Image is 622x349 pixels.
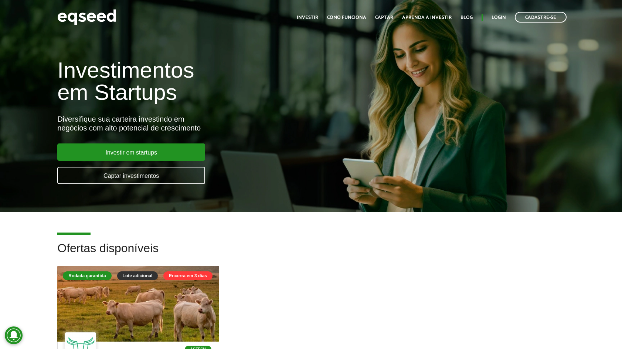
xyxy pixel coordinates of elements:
a: Aprenda a investir [402,15,452,20]
div: Rodada garantida [63,271,111,280]
img: EqSeed [57,7,116,27]
a: Login [492,15,506,20]
a: Investir [297,15,318,20]
div: Lote adicional [117,271,158,280]
h2: Ofertas disponíveis [57,242,565,266]
a: Investir em startups [57,143,205,161]
div: Diversifique sua carteira investindo em negócios com alto potencial de crescimento [57,115,357,132]
div: Encerra em 3 dias [163,271,213,280]
h1: Investimentos em Startups [57,59,357,104]
a: Captar investimentos [57,167,205,184]
a: Blog [460,15,473,20]
a: Como funciona [327,15,366,20]
a: Captar [375,15,393,20]
a: Cadastre-se [515,12,567,23]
